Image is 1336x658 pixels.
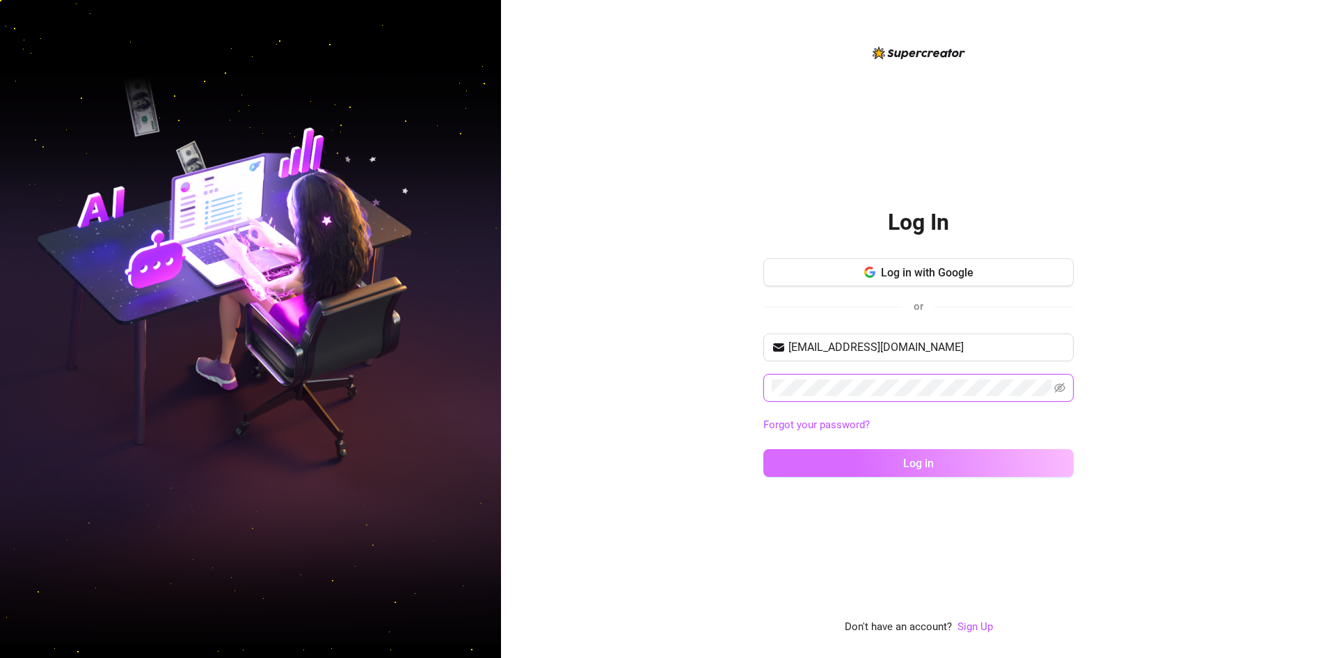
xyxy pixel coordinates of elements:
a: Sign Up [957,620,993,633]
span: eye-invisible [1054,382,1065,393]
img: logo-BBDzfeDw.svg [873,47,965,59]
h2: Log In [888,208,949,237]
a: Forgot your password? [763,418,870,431]
button: Log in [763,449,1074,477]
span: Log in with Google [881,266,973,279]
a: Sign Up [957,619,993,636]
input: Your email [788,339,1065,356]
span: Log in [903,457,934,470]
span: Don't have an account? [845,619,952,636]
button: Log in with Google [763,258,1074,286]
a: Forgot your password? [763,417,1074,434]
span: or [914,300,923,313]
